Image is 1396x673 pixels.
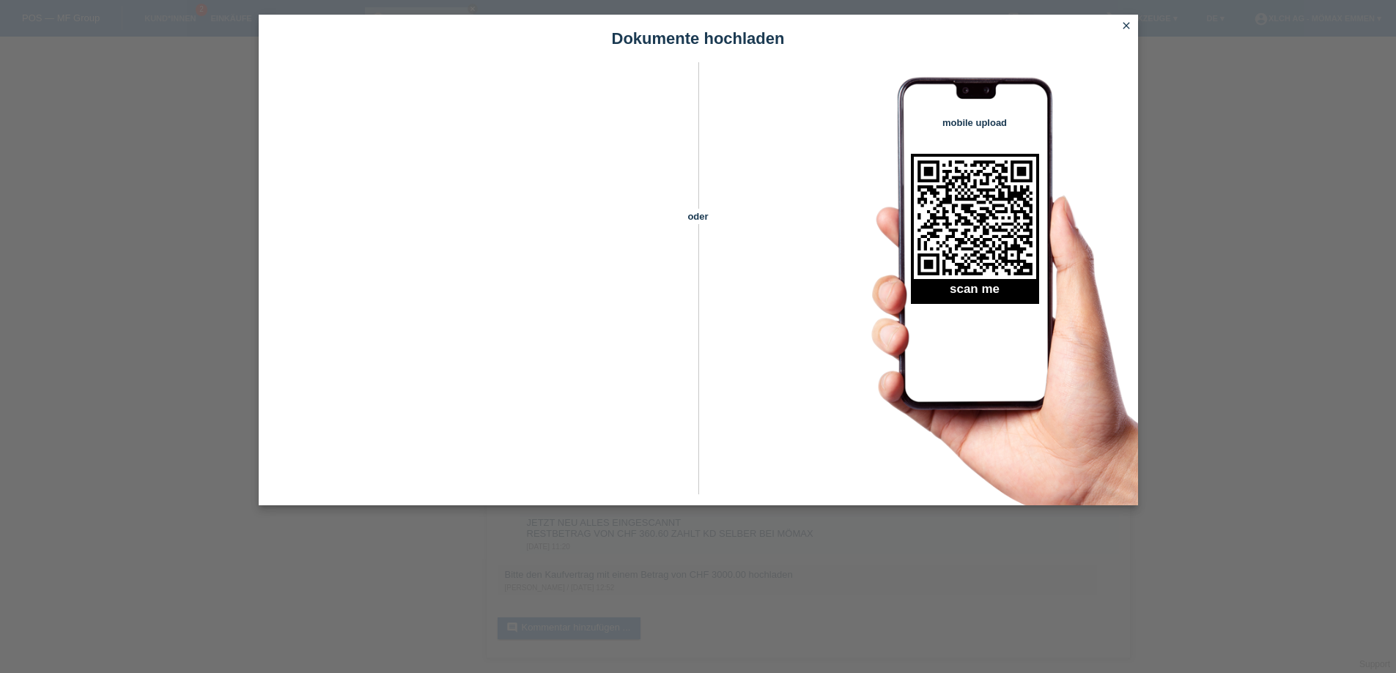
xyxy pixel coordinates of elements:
a: close [1117,18,1136,35]
i: close [1120,20,1132,31]
iframe: Upload [281,99,673,465]
h4: mobile upload [911,117,1039,128]
span: oder [673,209,724,224]
h2: scan me [911,282,1039,304]
h1: Dokumente hochladen [259,29,1138,48]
